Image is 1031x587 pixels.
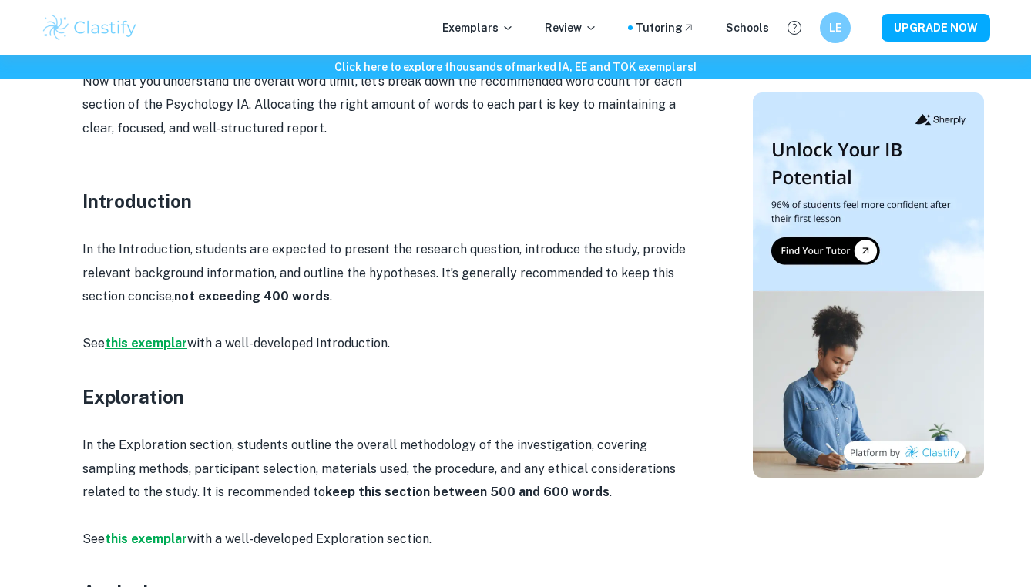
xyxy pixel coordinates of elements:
strong: keep this section between 500 and 600 words [325,485,610,499]
h6: Click here to explore thousands of marked IA, EE and TOK exemplars ! [3,59,1028,75]
strong: not exceeding 400 words [174,289,330,304]
p: Exemplars [442,19,514,36]
a: this exemplar [105,532,187,546]
p: See with a well-developed Exploration section. [82,528,699,551]
h3: Exploration [82,383,699,411]
p: In the Exploration section, students outline the overall methodology of the investigation, coveri... [82,434,699,504]
img: Clastify logo [41,12,139,43]
h3: Introduction [82,187,699,215]
p: See with a well-developed Introduction. [82,332,699,355]
button: Help and Feedback [781,15,808,41]
a: Tutoring [636,19,695,36]
button: LE [820,12,851,43]
p: Review [545,19,597,36]
a: this exemplar [105,336,187,351]
p: In the Introduction, students are expected to present the research question, introduce the study,... [82,238,699,308]
button: UPGRADE NOW [882,14,990,42]
a: Schools [726,19,769,36]
img: Thumbnail [753,92,984,478]
p: Now that you understand the overall word limit, let’s break down the recommended word count for e... [82,70,699,140]
h6: LE [827,19,845,36]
